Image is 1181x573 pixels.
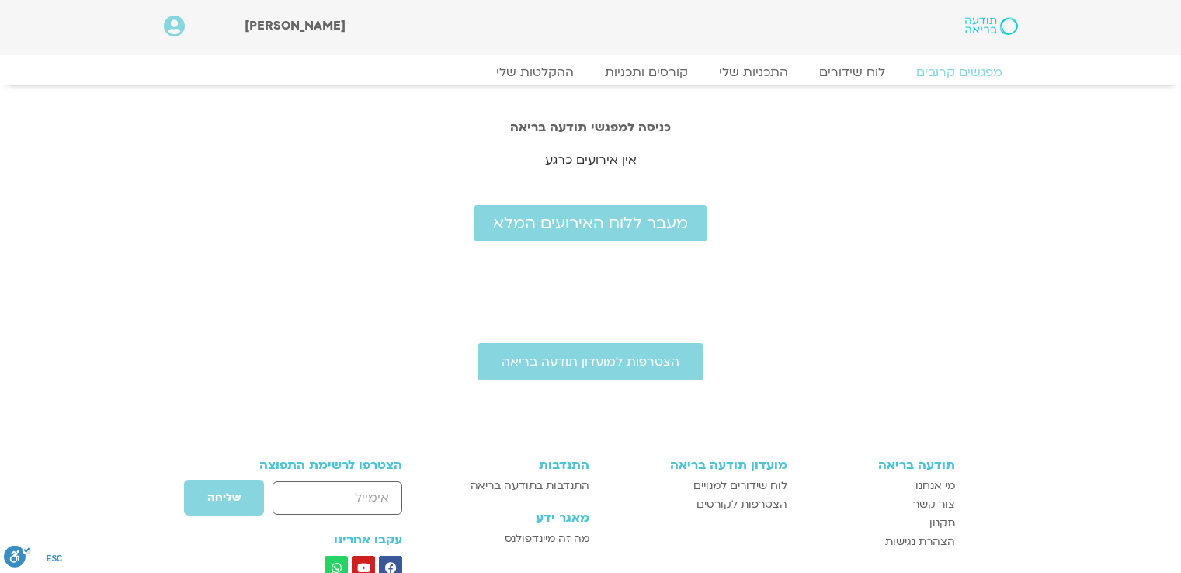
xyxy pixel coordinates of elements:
span: התנדבות בתודעה בריאה [471,477,589,495]
a: התכניות שלי [703,64,804,80]
a: מעבר ללוח האירועים המלא [474,205,707,241]
h3: עקבו אחרינו [227,533,403,547]
a: לוח שידורים [804,64,901,80]
a: התנדבות בתודעה בריאה [445,477,589,495]
h3: התנדבות [445,458,589,472]
a: לוח שידורים למנויים [605,477,787,495]
h3: מועדון תודעה בריאה [605,458,787,472]
a: ההקלטות שלי [481,64,589,80]
h3: תודעה בריאה [803,458,955,472]
input: אימייל [273,481,402,515]
span: מעבר ללוח האירועים המלא [493,214,688,232]
h3: מאגר ידע [445,511,589,525]
span: מה זה מיינדפולנס [505,530,589,548]
a: צור קשר [803,495,955,514]
a: הצטרפות למועדון תודעה בריאה [478,343,703,380]
nav: Menu [164,64,1018,80]
a: תקנון [803,514,955,533]
span: לוח שידורים למנויים [693,477,787,495]
a: הצהרת נגישות [803,533,955,551]
span: תקנון [929,514,955,533]
span: מי אנחנו [915,477,955,495]
a: הצטרפות לקורסים [605,495,787,514]
span: הצטרפות לקורסים [696,495,787,514]
form: טופס חדש [227,479,403,524]
a: קורסים ותכניות [589,64,703,80]
span: צור קשר [913,495,955,514]
p: אין אירועים כרגע [148,150,1033,171]
span: [PERSON_NAME] [245,17,346,34]
button: שליחה [183,479,265,516]
a: מפגשים קרובים [901,64,1018,80]
a: מי אנחנו [803,477,955,495]
a: מה זה מיינדפולנס [445,530,589,548]
span: שליחה [207,491,241,504]
h2: כניסה למפגשי תודעה בריאה [148,120,1033,134]
h3: הצטרפו לרשימת התפוצה [227,458,403,472]
span: הצטרפות למועדון תודעה בריאה [502,355,679,369]
span: הצהרת נגישות [885,533,955,551]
